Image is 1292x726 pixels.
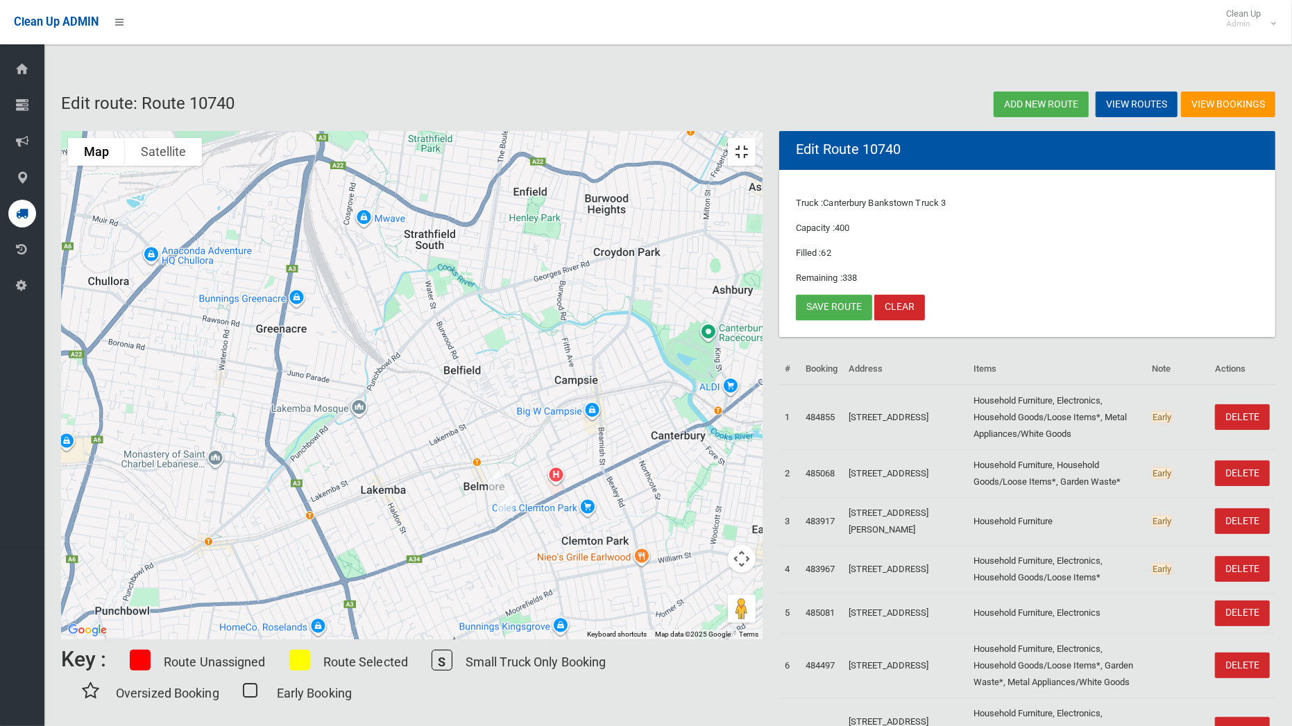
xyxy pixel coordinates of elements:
[800,593,843,633] td: 485081
[466,650,606,673] p: Small Truck Only Booking
[1209,354,1275,385] th: Actions
[843,497,968,545] td: [STREET_ADDRESS][PERSON_NAME]
[482,463,510,497] div: 483 Burwood Road, BELMORE NSW 2192
[779,385,800,450] td: 1
[796,270,1259,286] p: Remaining :
[779,136,917,163] header: Edit Route 10740
[968,633,1146,698] td: Household Furniture, Electronics, Household Goods/Loose Items*, Garden Waste*, Metal Appliances/W...
[843,449,968,497] td: [STREET_ADDRESS]
[65,621,110,639] img: Google
[728,545,756,573] button: Map camera controls
[824,198,946,208] span: Canterbury Bankstown Truck 3
[1152,563,1172,575] span: Early
[843,545,968,593] td: [STREET_ADDRESS]
[968,497,1146,545] td: Household Furniture
[125,138,202,166] button: Show satellite imagery
[800,633,843,698] td: 484497
[1215,508,1270,534] a: DELETE
[779,497,800,545] td: 3
[842,273,857,283] span: 338
[843,633,968,698] td: [STREET_ADDRESS]
[796,220,1259,236] p: Capacity :
[1226,19,1261,29] small: Admin
[800,497,843,545] td: 483917
[994,92,1089,117] a: Add new route
[968,354,1146,385] th: Items
[655,630,731,638] span: Map data ©2025 Google
[1215,556,1270,582] a: DELETE
[1146,354,1209,385] th: Note
[874,295,925,320] a: Clear
[1152,515,1172,527] span: Early
[739,630,758,638] a: Terms (opens in new tab)
[968,593,1146,633] td: Household Furniture, Electronics
[116,682,219,705] p: Oversized Booking
[800,449,843,497] td: 485068
[800,354,843,385] th: Booking
[14,15,99,28] span: Clean Up ADMIN
[61,648,106,671] h6: Key :
[843,385,968,450] td: [STREET_ADDRESS]
[432,650,452,671] span: S
[587,630,647,639] button: Keyboard shortcuts
[323,650,408,673] p: Route Selected
[1096,92,1178,117] a: View Routes
[968,385,1146,450] td: Household Furniture, Electronics, Household Goods/Loose Items*, Metal Appliances/White Goods
[68,138,125,166] button: Show street map
[1181,92,1275,117] a: View Bookings
[796,245,1259,261] p: Filled :
[779,354,800,385] th: #
[822,248,831,258] span: 62
[277,682,352,705] p: Early Booking
[1215,404,1270,430] a: DELETE
[779,449,800,497] td: 2
[800,385,843,450] td: 484855
[1215,600,1270,626] a: DELETE
[164,650,266,673] p: Route Unassigned
[779,633,800,698] td: 6
[968,449,1146,497] td: Household Furniture, Household Goods/Loose Items*, Garden Waste*
[1152,467,1172,479] span: Early
[1219,8,1275,29] span: Clean Up
[779,593,800,633] td: 5
[779,545,800,593] td: 4
[65,621,110,639] a: Open this area in Google Maps (opens a new window)
[1215,460,1270,486] a: DELETE
[843,593,968,633] td: [STREET_ADDRESS]
[1152,411,1172,423] span: Early
[1215,652,1270,678] a: DELETE
[800,545,843,593] td: 483967
[796,295,872,320] a: Save route
[61,94,660,112] h2: Edit route: Route 10740
[835,223,849,233] span: 400
[968,545,1146,593] td: Household Furniture, Electronics, Household Goods/Loose Items*
[843,354,968,385] th: Address
[728,595,756,623] button: Drag Pegman onto the map to open Street View
[728,138,756,166] button: Toggle fullscreen view
[491,489,519,524] div: 721 Canterbury Road, BELMORE NSW 2192
[796,195,1259,211] p: Truck :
